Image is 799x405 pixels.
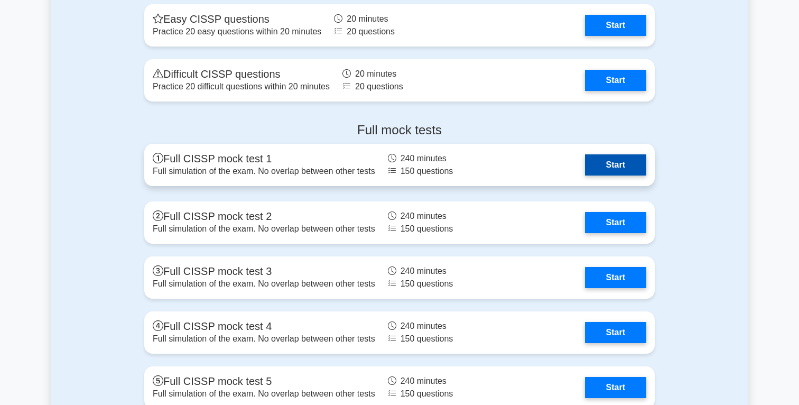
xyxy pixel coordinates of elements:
[585,212,646,233] a: Start
[144,123,655,138] h4: Full mock tests
[585,15,646,36] a: Start
[585,70,646,91] a: Start
[585,322,646,343] a: Start
[585,154,646,176] a: Start
[585,267,646,288] a: Start
[585,377,646,398] a: Start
